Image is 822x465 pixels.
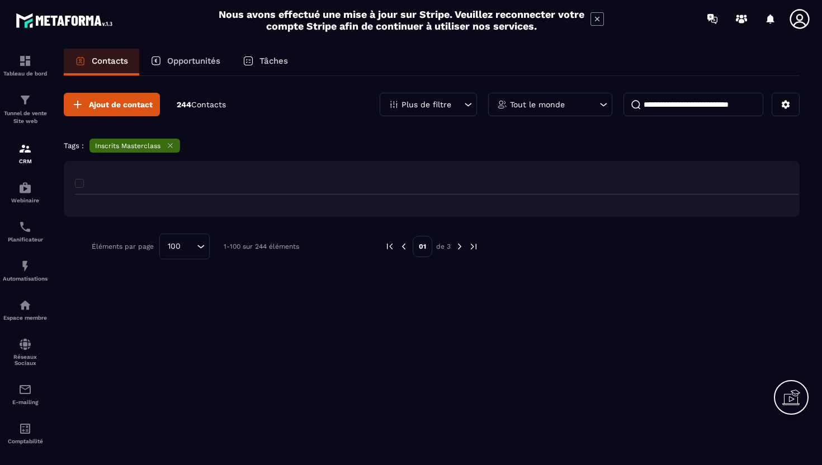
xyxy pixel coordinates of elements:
[95,142,160,150] p: Inscrits Masterclass
[3,46,48,85] a: formationformationTableau de bord
[3,158,48,164] p: CRM
[16,10,116,31] img: logo
[18,338,32,351] img: social-network
[191,100,226,109] span: Contacts
[232,49,299,75] a: Tâches
[139,49,232,75] a: Opportunités
[3,85,48,134] a: formationformationTunnel de vente Site web
[89,99,153,110] span: Ajout de contact
[3,290,48,329] a: automationsautomationsEspace membre
[3,251,48,290] a: automationsautomationsAutomatisations
[3,236,48,243] p: Planificateur
[3,329,48,374] a: social-networksocial-networkRéseaux Sociaux
[177,99,226,110] p: 244
[224,243,299,250] p: 1-100 sur 244 éléments
[455,241,465,252] img: next
[3,197,48,203] p: Webinaire
[401,101,451,108] p: Plus de filtre
[3,315,48,321] p: Espace membre
[218,8,585,32] h2: Nous avons effectué une mise à jour sur Stripe. Veuillez reconnecter votre compte Stripe afin de ...
[3,212,48,251] a: schedulerschedulerPlanificateur
[3,173,48,212] a: automationsautomationsWebinaire
[436,242,451,251] p: de 3
[3,399,48,405] p: E-mailing
[3,374,48,414] a: emailemailE-mailing
[64,49,139,75] a: Contacts
[18,298,32,312] img: automations
[3,438,48,444] p: Comptabilité
[64,141,84,150] p: Tags :
[167,56,220,66] p: Opportunités
[3,110,48,125] p: Tunnel de vente Site web
[385,241,395,252] img: prev
[3,354,48,366] p: Réseaux Sociaux
[92,243,154,250] p: Éléments par page
[64,93,160,116] button: Ajout de contact
[413,236,432,257] p: 01
[185,240,194,253] input: Search for option
[510,101,565,108] p: Tout le monde
[3,276,48,282] p: Automatisations
[18,220,32,234] img: scheduler
[164,240,185,253] span: 100
[18,142,32,155] img: formation
[259,56,288,66] p: Tâches
[3,70,48,77] p: Tableau de bord
[3,134,48,173] a: formationformationCRM
[18,259,32,273] img: automations
[18,54,32,68] img: formation
[18,422,32,435] img: accountant
[92,56,128,66] p: Contacts
[18,383,32,396] img: email
[3,414,48,453] a: accountantaccountantComptabilité
[159,234,210,259] div: Search for option
[18,93,32,107] img: formation
[18,181,32,194] img: automations
[399,241,409,252] img: prev
[469,241,479,252] img: next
